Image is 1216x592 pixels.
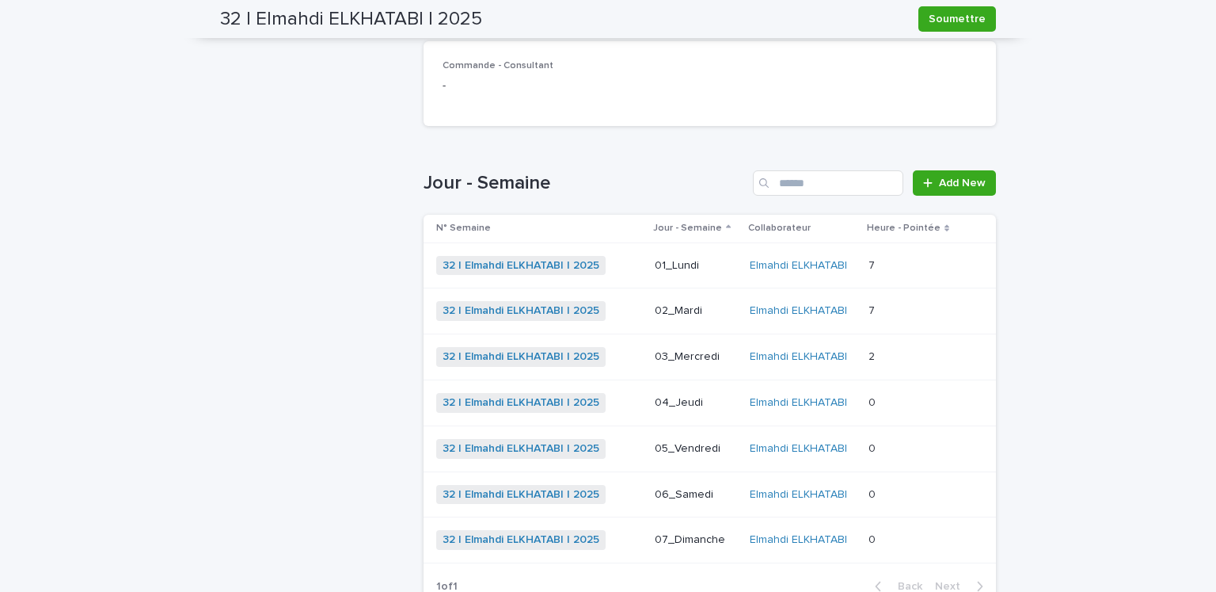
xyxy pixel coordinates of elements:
p: Heure - Pointée [867,220,940,237]
input: Search [753,170,903,196]
a: 32 | Elmahdi ELKHATABI | 2025 [443,396,599,410]
p: 0 [868,485,879,502]
p: 7 [868,256,878,273]
tr: 32 | Elmahdi ELKHATABI | 2025 01_LundiElmahdi ELKHATABI 77 [424,243,996,288]
p: 03_Mercredi [655,350,736,364]
tr: 32 | Elmahdi ELKHATABI | 2025 04_JeudiElmahdi ELKHATABI 00 [424,380,996,426]
a: 32 | Elmahdi ELKHATABI | 2025 [443,304,599,318]
tr: 32 | Elmahdi ELKHATABI | 2025 02_MardiElmahdi ELKHATABI 77 [424,288,996,334]
p: 02_Mardi [655,304,736,318]
a: Elmahdi ELKHATABI [750,442,847,456]
a: Elmahdi ELKHATABI [750,533,847,547]
a: Elmahdi ELKHATABI [750,259,847,273]
span: Soumettre [929,11,986,27]
span: Add New [939,178,986,189]
p: 0 [868,530,879,547]
p: 7 [868,301,878,318]
a: 32 | Elmahdi ELKHATABI | 2025 [443,533,599,547]
h2: 32 | Elmahdi ELKHATABI | 2025 [220,8,482,31]
a: Elmahdi ELKHATABI [750,350,847,364]
p: Jour - Semaine [653,220,722,237]
span: Commande - Consultant [443,61,553,71]
a: Elmahdi ELKHATABI [750,396,847,410]
p: 07_Dimanche [655,533,736,547]
p: 04_Jeudi [655,396,736,410]
p: 06_Samedi [655,488,736,502]
p: 2 [868,347,878,364]
span: Back [888,581,922,592]
tr: 32 | Elmahdi ELKHATABI | 2025 07_DimancheElmahdi ELKHATABI 00 [424,518,996,563]
p: - [443,78,977,94]
tr: 32 | Elmahdi ELKHATABI | 2025 06_SamediElmahdi ELKHATABI 00 [424,472,996,518]
a: Add New [913,170,996,196]
p: 05_Vendredi [655,442,736,456]
a: Elmahdi ELKHATABI [750,488,847,502]
a: 32 | Elmahdi ELKHATABI | 2025 [443,350,599,364]
p: Collaborateur [748,220,811,237]
span: Next [935,581,970,592]
h1: Jour - Semaine [424,172,747,195]
a: 32 | Elmahdi ELKHATABI | 2025 [443,488,599,502]
p: 0 [868,439,879,456]
a: 32 | Elmahdi ELKHATABI | 2025 [443,442,599,456]
a: 32 | Elmahdi ELKHATABI | 2025 [443,259,599,273]
tr: 32 | Elmahdi ELKHATABI | 2025 05_VendrediElmahdi ELKHATABI 00 [424,426,996,472]
button: Soumettre [918,6,996,32]
p: N° Semaine [436,220,491,237]
p: 0 [868,393,879,410]
tr: 32 | Elmahdi ELKHATABI | 2025 03_MercrediElmahdi ELKHATABI 22 [424,334,996,380]
a: Elmahdi ELKHATABI [750,304,847,318]
p: 01_Lundi [655,259,736,273]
